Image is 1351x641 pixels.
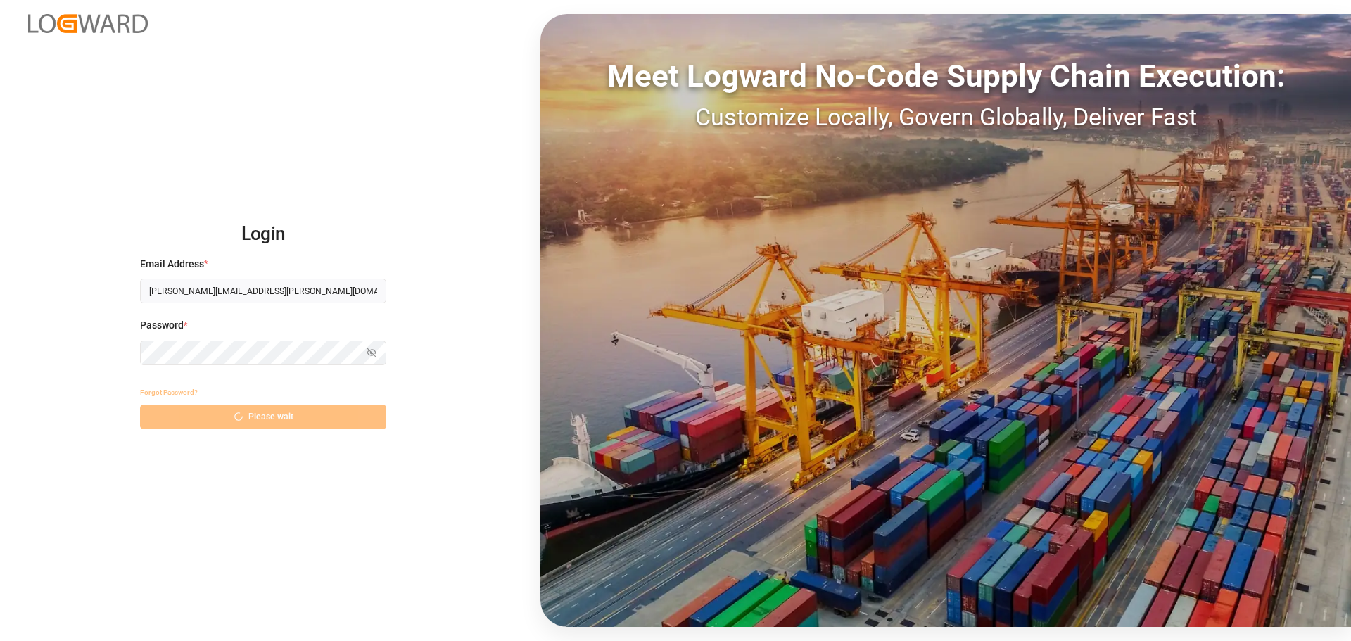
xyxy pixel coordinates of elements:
span: Password [140,318,184,333]
div: Meet Logward No-Code Supply Chain Execution: [540,53,1351,99]
h2: Login [140,212,386,257]
div: Customize Locally, Govern Globally, Deliver Fast [540,99,1351,135]
span: Email Address [140,257,204,272]
img: Logward_new_orange.png [28,14,148,33]
input: Enter your email [140,279,386,303]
